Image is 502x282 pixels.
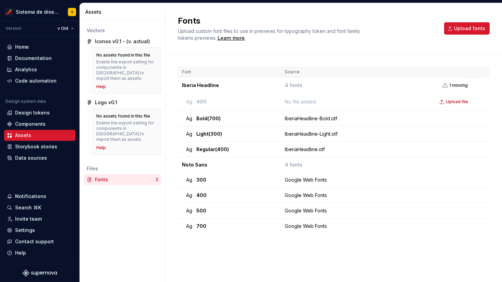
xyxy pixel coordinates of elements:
span: 400 [196,192,207,199]
span: Upload fonts [454,25,485,32]
div: Files [87,165,158,172]
button: Upload fonts [444,22,490,35]
a: Assets [4,130,75,141]
div: No file added [285,97,471,107]
div: Code automation [15,77,57,84]
div: Assets [15,132,31,139]
button: Upload file [437,97,471,107]
a: Design tokens [4,107,75,118]
span: 1 missing [449,83,468,88]
span: v Old [58,26,68,31]
button: Notifications [4,191,75,202]
span: 700 [196,223,206,230]
h2: Fonts [178,15,436,26]
div: Sistema de diseño Iberia [16,9,60,15]
div: No assets found in this file [96,52,150,58]
div: Logo v0.1 [95,99,117,106]
div: Search ⌘K [15,204,41,211]
span: Ag [186,223,192,230]
span: 300 [196,176,206,183]
div: Home [15,44,29,50]
span: Upload custom font files to use in previews for typography token and font family tokens previews. [178,28,360,41]
span: Light (300) [196,131,222,137]
div: 2 [156,177,158,182]
div: IberiaHeadline-Bold.otf [285,115,471,122]
div: Version [5,26,21,31]
span: 4 fonts [285,161,302,168]
div: Design tokens [15,109,50,116]
a: Code automation [4,75,75,86]
div: Help [15,249,26,256]
span: Ag [186,146,192,153]
span: Upload file [446,99,468,105]
a: Storybook stories [4,141,75,152]
button: Help [4,247,75,258]
th: Source [281,66,472,78]
span: Regular (400) [196,146,229,153]
div: Google Web Fonts [285,176,471,183]
div: Data sources [15,155,47,161]
button: v Old [54,24,77,33]
span: Ag [186,115,192,122]
span: 4 fonts [285,82,302,89]
a: Documentation [4,53,75,64]
a: Analytics [4,64,75,75]
span: . [217,36,246,41]
span: Ag [186,176,192,183]
a: Components [4,119,75,130]
button: Sistema de diseño IberiaV [1,4,78,19]
div: Vectors [87,27,158,34]
a: Settings [4,225,75,236]
a: Fonts2 [84,174,161,185]
div: Analytics [15,66,37,73]
div: Enable the export setting for components in [GEOGRAPHIC_DATA] to import them as assets. [96,59,157,81]
div: V [71,9,73,15]
button: Contact support [4,236,75,247]
div: Enable the export setting for components in [GEOGRAPHIC_DATA] to import them as assets. [96,120,157,142]
td: Iberia Headline [178,78,281,93]
div: Documentation [15,55,52,62]
div: Settings [15,227,35,234]
span: Ag [186,207,192,214]
div: No assets found in this file [96,113,150,119]
a: Help [96,84,106,89]
span: 500 [196,207,206,214]
div: Invite team [15,216,42,222]
a: Logo v0.1 [84,97,161,108]
span: Ag [186,98,192,105]
a: Help [96,145,106,150]
span: Ag [186,192,192,199]
span: Bold (700) [196,115,221,122]
a: Learn more [218,35,245,41]
div: Contact support [15,238,54,245]
div: Google Web Fonts [285,223,471,230]
div: IberiaHeadline.otf [285,146,471,153]
span: 400 [196,98,207,105]
div: Google Web Fonts [285,192,471,199]
div: Components [15,121,46,127]
div: IberiaHeadline-Light.otf [285,131,471,137]
div: Design system data [5,99,46,104]
th: Font [178,66,281,78]
div: Notifications [15,193,46,200]
span: Ag [186,131,192,137]
svg: Supernova Logo [23,270,57,277]
a: Data sources [4,152,75,163]
td: Noto Sans [178,157,281,173]
a: Home [4,41,75,52]
div: Fonts [95,176,156,183]
div: Assets [85,9,162,15]
a: Iconos v0.1 - (v. actual) [84,36,161,47]
a: Invite team [4,213,75,224]
div: Storybook stories [15,143,57,150]
div: Iconos v0.1 - (v. actual) [95,38,150,45]
button: Search ⌘K [4,202,75,213]
div: Google Web Fonts [285,207,471,214]
img: 55604660-494d-44a9-beb2-692398e9940a.png [5,8,13,16]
